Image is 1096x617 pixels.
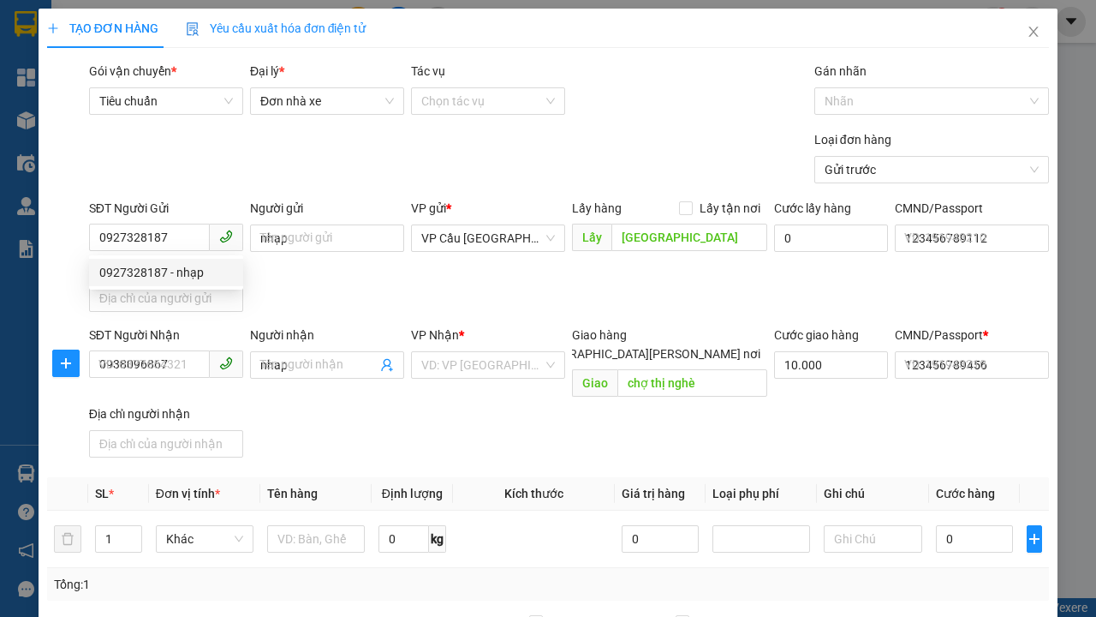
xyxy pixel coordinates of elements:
span: plus [53,356,79,370]
span: Đại lý [250,64,284,78]
span: phone [219,356,233,370]
span: Giá trị hàng [622,487,685,500]
label: Gán nhãn [814,64,867,78]
span: VP Cầu Sài Gòn [421,225,555,251]
span: TẠO ĐƠN HÀNG [47,21,158,35]
span: Kích thước [504,487,563,500]
span: Giao hàng [572,328,627,342]
div: 0927328187 - nhạp [89,259,243,286]
input: Ghi Chú [824,525,921,553]
input: Địa chỉ của người gửi [89,285,243,312]
label: Cước lấy hàng [774,201,851,215]
img: icon [186,22,200,36]
span: plus [1027,532,1041,546]
span: Yêu cầu xuất hóa đơn điện tử [186,21,366,35]
input: VD: Bàn, Ghế [267,525,365,553]
span: SL [95,487,109,500]
input: Dọc đường [617,369,766,397]
button: plus [1027,525,1042,553]
span: Gửi trước [825,157,1039,183]
input: Dọc đường [611,224,766,251]
span: Lấy [572,224,611,251]
th: Ghi chú [817,477,928,511]
span: Tiêu chuẩn [99,88,233,114]
span: Đơn nhà xe [260,88,394,114]
span: Lấy tận nơi [693,199,767,218]
label: Tác vụ [411,64,445,78]
input: Cước giao hàng [774,351,888,379]
span: Khác [166,526,243,552]
span: kg [429,525,446,553]
span: close [1027,25,1040,39]
span: Gói vận chuyển [89,64,176,78]
span: Đơn vị tính [156,487,220,500]
div: Địa chỉ người nhận [89,404,243,423]
span: Cước hàng [936,487,995,500]
button: Close [1010,9,1057,57]
div: SĐT Người Gửi [89,199,243,218]
div: CMND/Passport [895,199,1049,218]
input: Cước lấy hàng [774,225,888,252]
label: Cước giao hàng [774,328,859,342]
span: [GEOGRAPHIC_DATA][PERSON_NAME] nơi [527,344,767,363]
span: Tên hàng [267,487,318,500]
div: Người gửi [250,199,404,218]
label: Loại đơn hàng [814,133,891,147]
button: plus [52,350,80,377]
span: Định lượng [382,487,443,500]
th: Loại phụ phí [706,477,817,511]
div: CMND/Passport [895,326,1049,344]
div: Người nhận [250,326,404,344]
div: VP gửi [411,199,565,218]
div: SĐT Người Nhận [89,326,243,344]
div: 0927328187 - nhạp [99,263,233,282]
input: 0 [622,525,699,553]
span: VP Nhận [411,328,459,342]
input: Địa chỉ của người nhận [89,430,243,458]
span: plus [47,22,59,34]
span: Giao [572,369,617,397]
span: Lấy hàng [572,201,622,215]
span: user-add [380,358,394,372]
span: phone [219,230,233,243]
button: delete [54,525,81,553]
div: Tổng: 1 [54,575,425,594]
